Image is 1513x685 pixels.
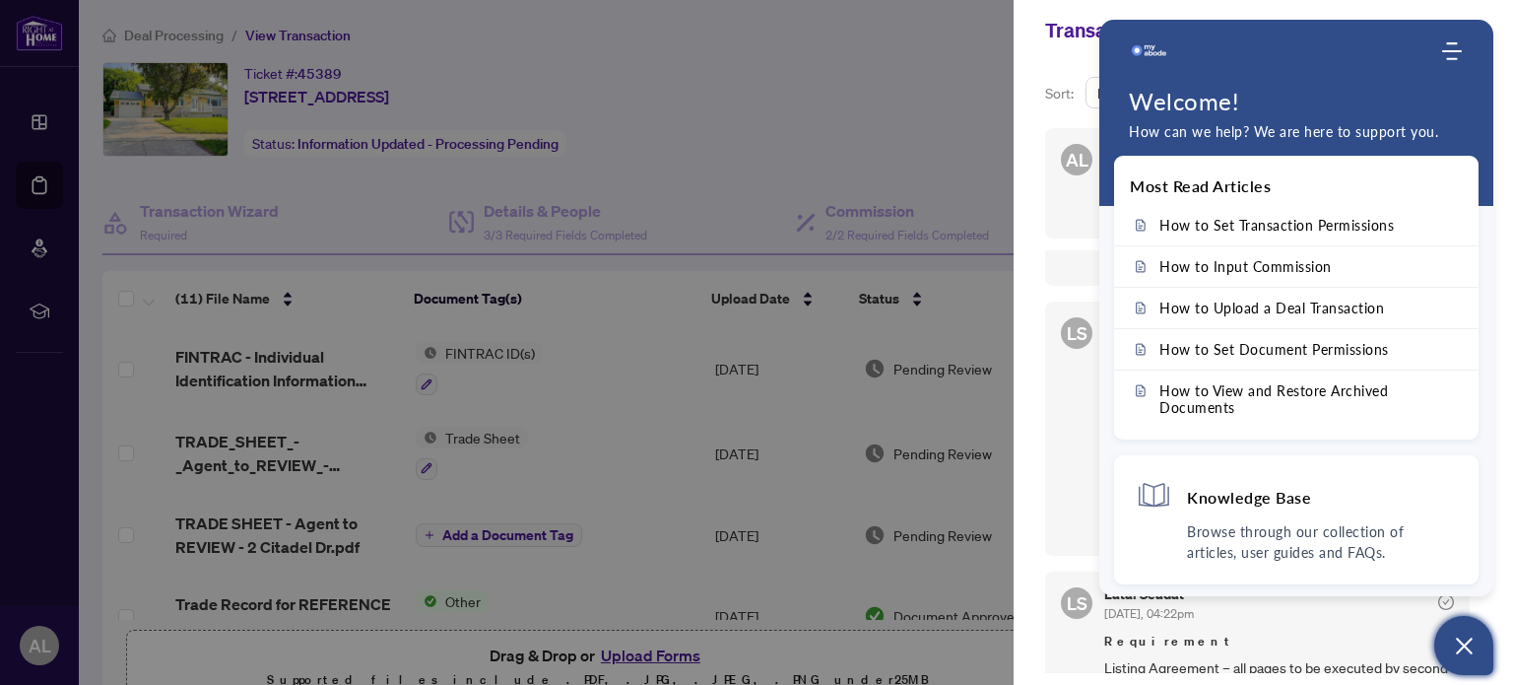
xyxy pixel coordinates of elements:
[1187,487,1311,508] h4: Knowledge Base
[1159,382,1457,416] span: How to View and Restore Archived Documents
[1159,341,1389,358] span: How to Set Document Permissions
[1045,16,1456,45] div: Transaction Communication
[1129,87,1464,115] h1: Welcome!
[1114,246,1479,287] a: How to Input Commission
[1104,606,1194,621] span: [DATE], 04:22pm
[1114,288,1479,328] a: How to Upload a Deal Transaction
[1114,205,1479,245] a: How to Set Transaction Permissions
[1114,329,1479,370] a: How to Set Document Permissions
[1067,319,1087,347] span: LS
[1438,594,1454,610] span: check-circle
[1045,83,1078,104] p: Sort:
[1066,146,1088,173] span: AL
[1114,455,1479,584] div: Knowledge BaseBrowse through our collection of articles, user guides and FAQs.
[1159,217,1394,234] span: How to Set Transaction Permissions
[1129,121,1464,143] p: How can we help? We are here to support you.
[1159,300,1384,316] span: How to Upload a Deal Transaction
[1114,371,1479,428] a: How to View and Restore Archived Documents
[1067,589,1087,617] span: LS
[1104,632,1454,651] span: Requirement
[1129,32,1168,71] img: logo
[1129,32,1168,71] span: Company logo
[1097,78,1187,107] span: Newest
[1439,41,1464,61] div: Modules Menu
[1187,521,1457,563] p: Browse through our collection of articles, user guides and FAQs.
[1159,258,1332,275] span: How to Input Commission
[1434,616,1493,675] button: Open asap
